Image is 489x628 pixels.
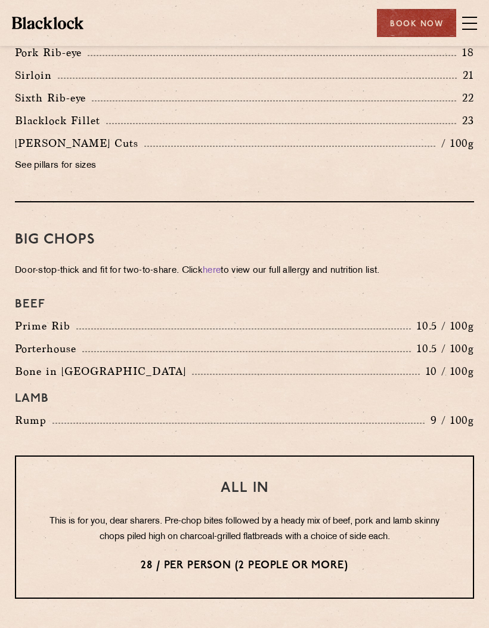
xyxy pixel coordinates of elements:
p: Prime Rib [15,318,76,334]
p: This is for you, dear sharers. Pre-chop bites followed by a heady mix of beef, pork and lamb skin... [40,514,449,545]
p: / 100g [435,136,474,151]
p: 18 [456,45,474,60]
p: 10.5 / 100g [411,341,474,356]
p: Pork Rib-eye [15,44,88,61]
p: See pillars for sizes [15,158,474,174]
p: 23 [456,113,474,128]
h3: All In [40,481,449,496]
p: 10.5 / 100g [411,318,474,334]
h4: Beef [15,297,474,312]
p: Door-stop-thick and fit for two-to-share. Click to view our full allergy and nutrition list. [15,263,474,279]
p: 10 / 100g [420,364,474,379]
p: 22 [456,90,474,106]
div: Book Now [377,9,456,37]
p: Sixth Rib-eye [15,90,92,106]
h4: Lamb [15,392,474,406]
p: [PERSON_NAME] Cuts [15,135,144,152]
p: Porterhouse [15,340,82,357]
p: Rump [15,412,52,429]
h3: Big Chops [15,232,474,248]
img: BL_Textured_Logo-footer-cropped.svg [12,17,83,29]
p: Sirloin [15,67,58,84]
p: 21 [457,67,474,83]
p: 9 / 100g [425,412,474,428]
p: 28 / per person (2 people or more) [40,558,449,574]
p: Bone in [GEOGRAPHIC_DATA] [15,363,192,380]
a: here [203,266,221,275]
p: Blacklock Fillet [15,112,106,129]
